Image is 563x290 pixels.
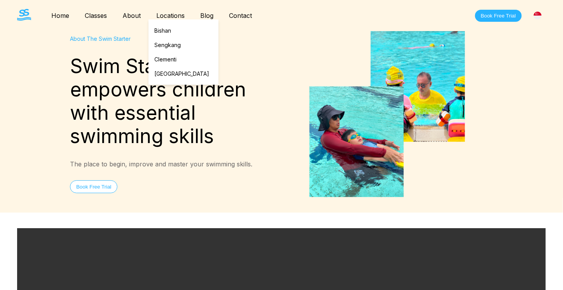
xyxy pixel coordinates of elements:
[530,7,546,24] div: [GEOGRAPHIC_DATA]
[149,52,219,66] a: Clementi
[70,180,117,193] button: Book Free Trial
[149,12,192,19] a: Locations
[115,12,149,19] a: About
[309,31,465,197] img: Swimming Classes
[149,66,219,81] a: [GEOGRAPHIC_DATA]
[534,12,542,19] img: Singapore
[149,23,219,38] a: Bishan
[77,12,115,19] a: Classes
[221,12,260,19] a: Contact
[70,160,281,168] div: The place to begin, improve and master your swimming skills.
[475,10,522,22] button: Book Free Trial
[70,54,281,148] div: Swim Starter empowers children with essential swimming skills
[149,38,219,52] a: Sengkang
[70,35,281,42] div: About The Swim Starter
[44,12,77,19] a: Home
[192,12,221,19] a: Blog
[17,9,31,21] img: The Swim Starter Logo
